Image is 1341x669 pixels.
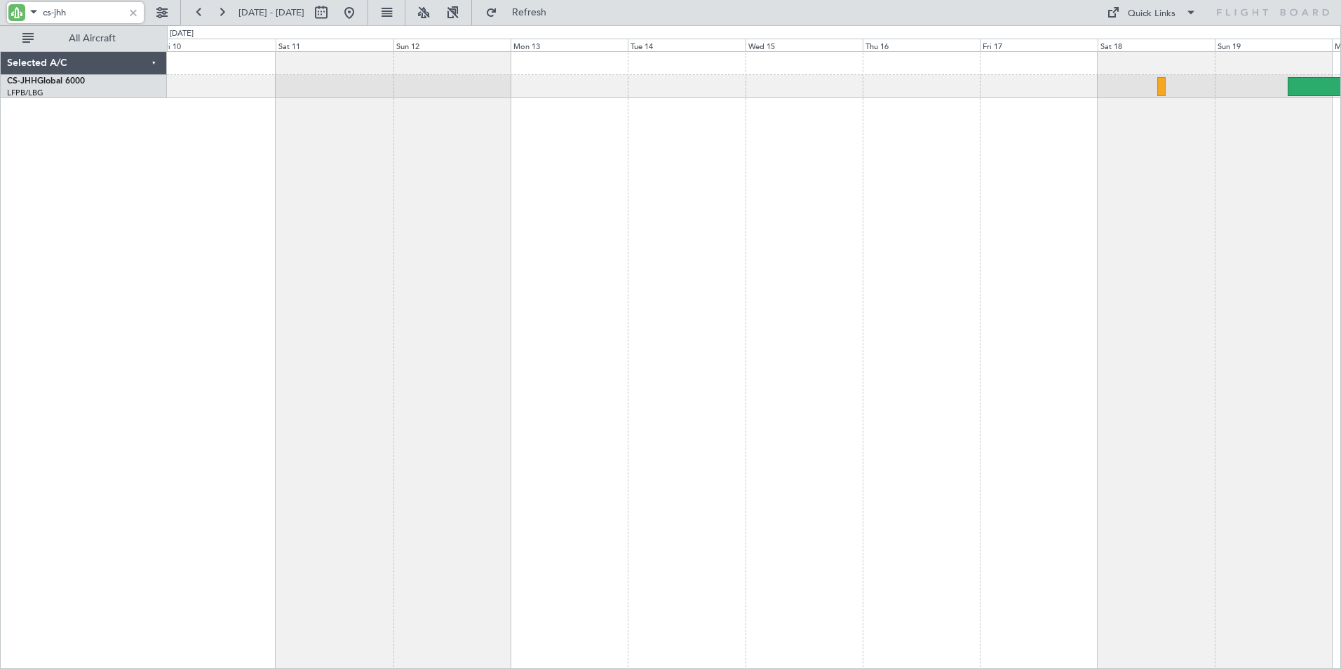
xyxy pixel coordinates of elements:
input: A/C (Reg. or Type) [43,2,123,23]
a: CS-JHHGlobal 6000 [7,77,85,86]
button: All Aircraft [15,27,152,50]
span: [DATE] - [DATE] [238,6,304,19]
button: Quick Links [1100,1,1204,24]
div: Sun 19 [1215,39,1332,51]
a: LFPB/LBG [7,88,43,98]
div: Wed 15 [746,39,863,51]
div: Mon 13 [511,39,628,51]
div: Quick Links [1128,7,1175,21]
div: Sun 12 [393,39,511,51]
div: Sat 18 [1098,39,1215,51]
div: Sat 11 [276,39,393,51]
span: CS-JHH [7,77,37,86]
span: All Aircraft [36,34,148,43]
div: Fri 17 [980,39,1097,51]
div: Thu 16 [863,39,980,51]
div: Tue 14 [628,39,745,51]
div: Fri 10 [159,39,276,51]
button: Refresh [479,1,563,24]
div: [DATE] [170,28,194,40]
span: Refresh [500,8,559,18]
